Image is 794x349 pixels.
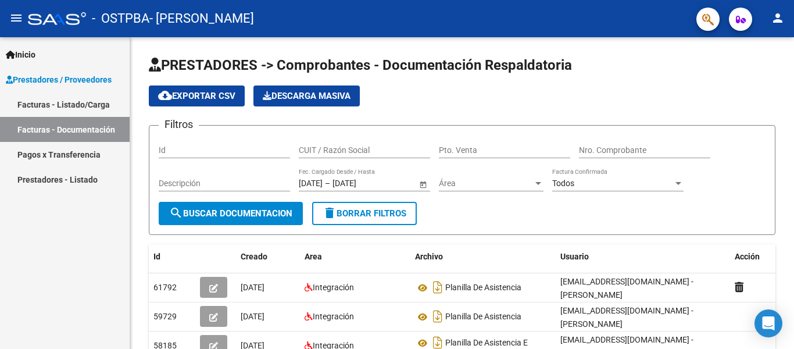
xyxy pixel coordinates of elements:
span: Planilla De Asistencia [445,312,521,322]
app-download-masive: Descarga masiva de comprobantes (adjuntos) [253,86,360,106]
i: Descargar documento [430,307,445,326]
span: [DATE] [241,283,264,292]
mat-icon: person [771,11,785,25]
span: [EMAIL_ADDRESS][DOMAIN_NAME] - [PERSON_NAME] [560,306,693,329]
span: Buscar Documentacion [169,208,292,219]
span: Planilla De Asistencia [445,283,521,293]
span: Área [439,179,533,188]
span: Inicio [6,48,35,61]
span: Todos [552,179,574,188]
datatable-header-cell: Acción [730,244,788,269]
mat-icon: delete [323,206,337,220]
datatable-header-cell: Area [300,244,410,269]
button: Exportar CSV [149,86,245,106]
span: [EMAIL_ADDRESS][DOMAIN_NAME] - [PERSON_NAME] [560,277,693,300]
datatable-header-cell: Usuario [556,244,730,269]
button: Borrar Filtros [312,202,417,225]
datatable-header-cell: Id [149,244,195,269]
span: 61792 [153,283,177,292]
span: Archivo [415,252,443,261]
button: Descarga Masiva [253,86,360,106]
datatable-header-cell: Archivo [410,244,556,269]
datatable-header-cell: Creado [236,244,300,269]
span: Integración [313,312,354,321]
span: Id [153,252,160,261]
span: PRESTADORES -> Comprobantes - Documentación Respaldatoria [149,57,572,73]
span: Creado [241,252,267,261]
input: Fecha fin [332,179,389,188]
h3: Filtros [159,116,199,133]
span: Acción [735,252,760,261]
div: Open Intercom Messenger [754,309,782,337]
button: Open calendar [417,178,429,190]
span: – [325,179,330,188]
span: Borrar Filtros [323,208,406,219]
span: - [PERSON_NAME] [149,6,254,31]
input: Fecha inicio [299,179,323,188]
mat-icon: cloud_download [158,88,172,102]
span: Descarga Masiva [263,91,350,101]
span: Exportar CSV [158,91,235,101]
span: - OSTPBA [92,6,149,31]
mat-icon: menu [9,11,23,25]
i: Descargar documento [430,278,445,297]
button: Buscar Documentacion [159,202,303,225]
mat-icon: search [169,206,183,220]
span: Usuario [560,252,589,261]
span: 59729 [153,312,177,321]
span: Integración [313,283,354,292]
span: [DATE] [241,312,264,321]
span: Prestadores / Proveedores [6,73,112,86]
span: Area [305,252,322,261]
